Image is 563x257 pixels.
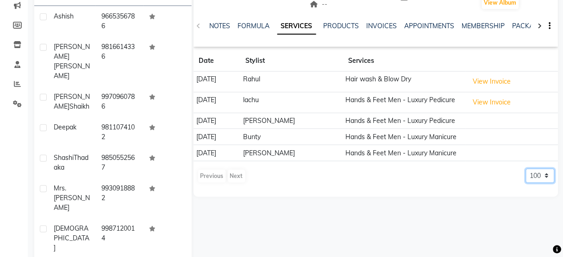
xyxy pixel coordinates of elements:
[343,92,466,113] td: Hands & Feet Men - Luxury Pedicure
[194,72,240,92] td: [DATE]
[96,86,144,117] td: 9970960786
[96,147,144,178] td: 9850552567
[194,129,240,145] td: [DATE]
[240,72,343,92] td: Rahul
[405,22,455,30] a: APPOINTMENTS
[343,145,466,161] td: Hands & Feet Men - Luxury Manicure
[96,6,144,37] td: 9665356786
[194,113,240,129] td: [DATE]
[240,50,343,72] th: Stylist
[54,184,90,212] span: Mrs. [PERSON_NAME]
[462,22,505,30] a: MEMBERSHIP
[54,43,90,61] span: [PERSON_NAME]
[54,92,90,110] span: [PERSON_NAME]
[96,37,144,86] td: 9816614336
[324,22,359,30] a: PRODUCTS
[54,153,74,162] span: Shashi
[240,92,343,113] td: lachu
[240,145,343,161] td: [PERSON_NAME]
[54,224,89,252] span: [DEMOGRAPHIC_DATA]
[343,72,466,92] td: Hair wash & Blow Dry
[96,178,144,218] td: 9930918882
[54,123,76,131] span: Deepak
[277,18,316,35] a: SERVICES
[343,113,466,129] td: Hands & Feet Men - Luxury Pedicure
[367,22,397,30] a: INVOICES
[240,113,343,129] td: [PERSON_NAME]
[210,22,231,30] a: NOTES
[469,95,515,110] button: View Invoice
[96,117,144,147] td: 9811074102
[513,22,547,30] a: PACKAGES
[194,92,240,113] td: [DATE]
[194,145,240,161] td: [DATE]
[343,129,466,145] td: Hands & Feet Men - Luxury Manicure
[54,12,74,20] span: Ashish
[343,50,466,72] th: Services
[469,74,515,89] button: View Invoice
[69,102,89,110] span: Shaikh
[54,62,90,80] span: [PERSON_NAME]
[240,129,343,145] td: Bunty
[194,50,240,72] th: Date
[238,22,270,30] a: FORMULA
